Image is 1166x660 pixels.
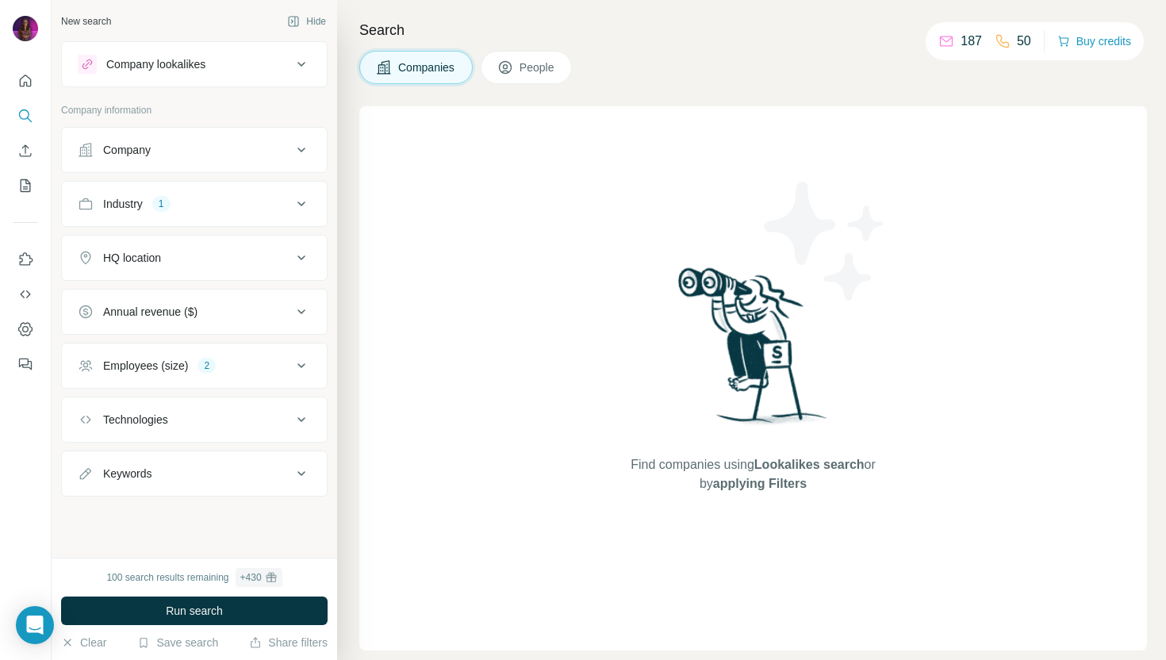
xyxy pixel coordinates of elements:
[103,412,168,428] div: Technologies
[61,103,328,117] p: Company information
[713,477,807,490] span: applying Filters
[103,304,198,320] div: Annual revenue ($)
[61,597,328,625] button: Run search
[520,59,556,75] span: People
[626,455,880,493] span: Find companies using or by
[61,635,106,650] button: Clear
[103,250,161,266] div: HQ location
[62,401,327,439] button: Technologies
[13,16,38,41] img: Avatar
[13,67,38,95] button: Quick start
[240,570,262,585] div: + 430
[398,59,456,75] span: Companies
[671,263,836,440] img: Surfe Illustration - Woman searching with binoculars
[754,170,896,313] img: Surfe Illustration - Stars
[62,45,327,83] button: Company lookalikes
[1017,32,1031,51] p: 50
[1057,30,1131,52] button: Buy credits
[13,350,38,378] button: Feedback
[16,606,54,644] div: Open Intercom Messenger
[961,32,982,51] p: 187
[13,245,38,274] button: Use Surfe on LinkedIn
[106,56,205,72] div: Company lookalikes
[249,635,328,650] button: Share filters
[62,455,327,493] button: Keywords
[106,568,282,587] div: 100 search results remaining
[152,197,171,211] div: 1
[13,102,38,130] button: Search
[62,347,327,385] button: Employees (size)2
[103,358,188,374] div: Employees (size)
[13,280,38,309] button: Use Surfe API
[13,171,38,200] button: My lists
[166,603,223,619] span: Run search
[13,315,38,343] button: Dashboard
[62,293,327,331] button: Annual revenue ($)
[61,14,111,29] div: New search
[103,466,152,482] div: Keywords
[103,196,143,212] div: Industry
[62,239,327,277] button: HQ location
[276,10,337,33] button: Hide
[13,136,38,165] button: Enrich CSV
[62,185,327,223] button: Industry1
[103,142,151,158] div: Company
[359,19,1147,41] h4: Search
[754,458,865,471] span: Lookalikes search
[62,131,327,169] button: Company
[137,635,218,650] button: Save search
[198,359,216,373] div: 2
